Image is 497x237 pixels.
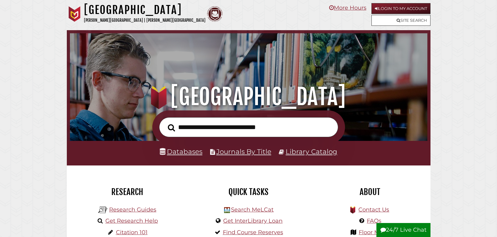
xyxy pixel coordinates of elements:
[116,229,148,236] a: Citation 101
[216,147,271,156] a: Journals By Title
[359,229,389,236] a: Floor Maps
[160,147,202,156] a: Databases
[84,17,205,24] p: [PERSON_NAME][GEOGRAPHIC_DATA] | [PERSON_NAME][GEOGRAPHIC_DATA]
[358,206,389,213] a: Contact Us
[371,15,430,26] a: Site Search
[98,205,108,215] img: Hekman Library Logo
[84,3,205,17] h1: [GEOGRAPHIC_DATA]
[286,147,337,156] a: Library Catalog
[223,217,283,224] a: Get InterLibrary Loan
[231,206,274,213] a: Search MeLCat
[367,217,381,224] a: FAQs
[371,3,430,14] a: Login to My Account
[224,207,230,213] img: Hekman Library Logo
[223,229,283,236] a: Find Course Reserves
[314,187,426,197] h2: About
[168,124,175,132] i: Search
[67,6,82,22] img: Calvin University
[165,122,178,133] button: Search
[77,83,420,110] h1: [GEOGRAPHIC_DATA]
[71,187,183,197] h2: Research
[109,206,156,213] a: Research Guides
[193,187,305,197] h2: Quick Tasks
[207,6,223,22] img: Calvin Theological Seminary
[105,217,158,224] a: Get Research Help
[329,4,366,11] a: More Hours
